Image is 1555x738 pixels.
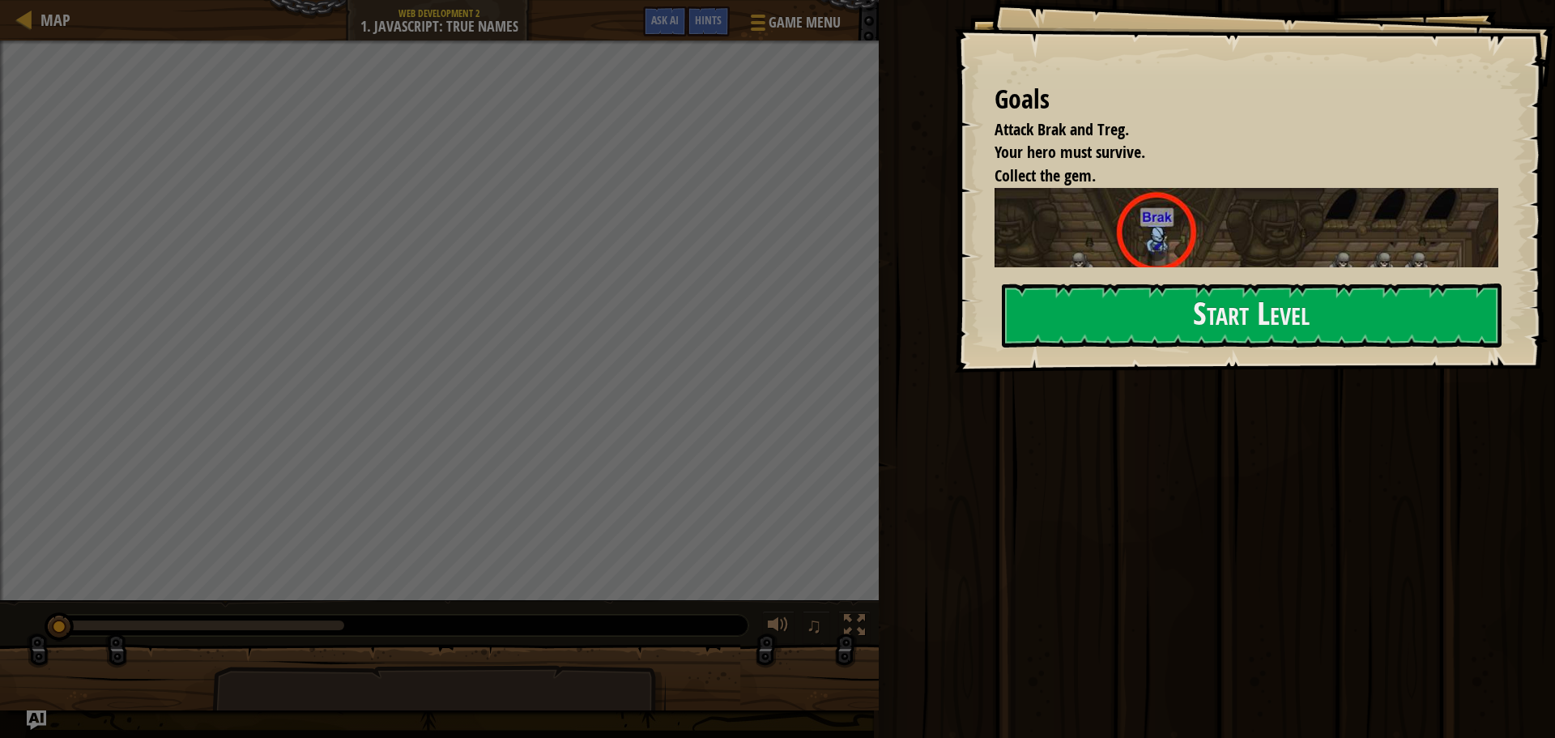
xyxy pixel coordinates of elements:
[651,12,679,28] span: Ask AI
[643,6,687,36] button: Ask AI
[1002,284,1502,348] button: Start Level
[995,188,1510,424] img: True names
[995,164,1096,186] span: Collect the gem.
[738,6,850,45] button: Game Menu
[762,611,795,644] button: Adjust volume
[27,710,46,730] button: Ask AI
[974,164,1494,188] li: Collect the gem.
[995,81,1498,118] div: Goals
[695,12,722,28] span: Hints
[995,118,1129,140] span: Attack Brak and Treg.
[40,9,70,31] span: Map
[974,118,1494,142] li: Attack Brak and Treg.
[803,611,830,644] button: ♫
[974,141,1494,164] li: Your hero must survive.
[806,613,822,638] span: ♫
[769,12,841,33] span: Game Menu
[32,9,70,31] a: Map
[838,611,871,644] button: Toggle fullscreen
[995,141,1145,163] span: Your hero must survive.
